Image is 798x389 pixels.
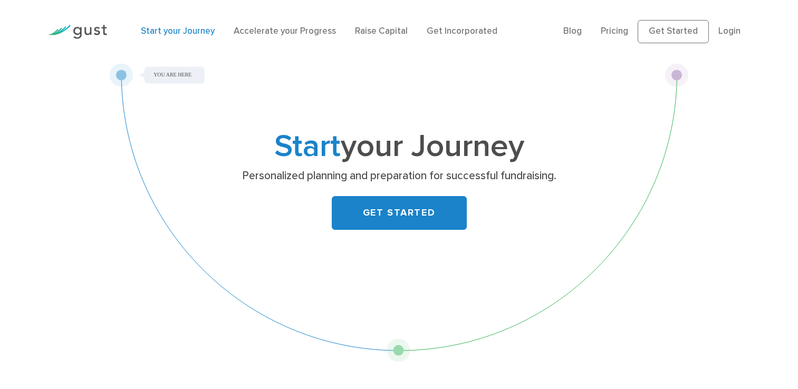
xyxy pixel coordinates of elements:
[195,169,603,183] p: Personalized planning and preparation for successful fundraising.
[48,25,107,39] img: Gust Logo
[355,26,408,36] a: Raise Capital
[274,128,341,165] span: Start
[563,26,582,36] a: Blog
[638,20,709,43] a: Get Started
[191,132,608,161] h1: your Journey
[718,26,741,36] a: Login
[601,26,628,36] a: Pricing
[427,26,497,36] a: Get Incorporated
[141,26,215,36] a: Start your Journey
[234,26,336,36] a: Accelerate your Progress
[332,196,467,230] a: GET STARTED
